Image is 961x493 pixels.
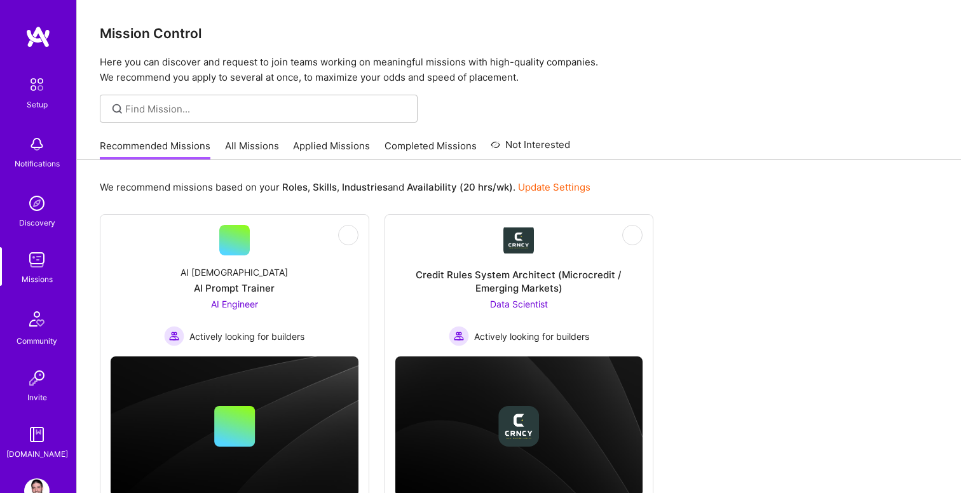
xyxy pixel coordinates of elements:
[627,230,637,240] i: icon EyeClosed
[19,216,55,229] div: Discovery
[27,98,48,111] div: Setup
[518,181,590,193] a: Update Settings
[491,137,570,160] a: Not Interested
[181,266,288,279] div: AI [DEMOGRAPHIC_DATA]
[125,102,408,116] input: Find Mission...
[100,139,210,160] a: Recommended Missions
[164,326,184,346] img: Actively looking for builders
[225,139,279,160] a: All Missions
[395,268,643,295] div: Credit Rules System Architect (Microcredit / Emerging Markets)
[22,273,53,286] div: Missions
[313,181,337,193] b: Skills
[385,139,477,160] a: Completed Missions
[110,102,125,116] i: icon SearchGrey
[24,422,50,447] img: guide book
[100,55,938,85] p: Here you can discover and request to join teams working on meaningful missions with high-quality ...
[100,25,938,41] h3: Mission Control
[211,299,258,309] span: AI Engineer
[24,71,50,98] img: setup
[282,181,308,193] b: Roles
[293,139,370,160] a: Applied Missions
[498,406,539,447] img: Company logo
[22,304,52,334] img: Community
[24,365,50,391] img: Invite
[395,225,643,346] a: Company LogoCredit Rules System Architect (Microcredit / Emerging Markets)Data Scientist Actively...
[342,181,388,193] b: Industries
[111,225,358,346] a: AI [DEMOGRAPHIC_DATA]AI Prompt TrainerAI Engineer Actively looking for buildersActively looking f...
[194,281,275,295] div: AI Prompt Trainer
[15,157,60,170] div: Notifications
[407,181,513,193] b: Availability (20 hrs/wk)
[490,299,548,309] span: Data Scientist
[24,191,50,216] img: discovery
[100,180,590,194] p: We recommend missions based on your , , and .
[449,326,469,346] img: Actively looking for builders
[17,334,57,348] div: Community
[189,330,304,343] span: Actively looking for builders
[503,227,534,253] img: Company Logo
[24,132,50,157] img: bell
[343,230,353,240] i: icon EyeClosed
[24,247,50,273] img: teamwork
[27,391,47,404] div: Invite
[474,330,589,343] span: Actively looking for builders
[25,25,51,48] img: logo
[6,447,68,461] div: [DOMAIN_NAME]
